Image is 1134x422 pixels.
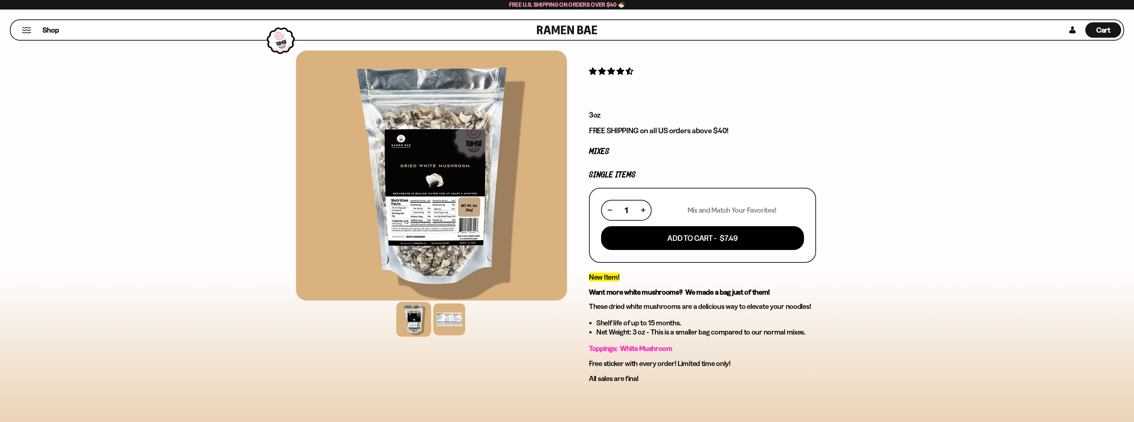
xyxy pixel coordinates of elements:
button: Mobile Menu Trigger [22,27,31,33]
span: Toppings: White Mushroom [589,344,672,353]
p: FREE SHIPPING on all US orders above $40! [589,126,816,135]
button: Add To Cart - $7.49 [601,226,804,250]
span: 4.53 stars [589,67,635,76]
span: Cart [1096,26,1111,34]
li: Shelf life of up to 15 months. [596,318,816,328]
span: Shop [42,25,59,35]
p: Single Items [589,172,816,179]
p: These dried white mushrooms are a delicious way to elevate your noodles! [589,302,816,311]
a: Shop [42,22,59,38]
strong: Want more white mushrooms? We made a bag just of them! [589,288,770,296]
span: Free U.S. Shipping on Orders over $40 🍜 [509,1,625,8]
p: All sales are final [589,374,816,383]
span: Free sticker with every order! Limited time only! [589,359,731,368]
span: 1 [625,206,628,215]
p: Mixes [589,148,816,155]
span: New Item! [589,273,619,281]
div: Cart [1085,20,1121,40]
li: Net Weight: 3 oz - This is a smaller bag compared to our normal mixes. [596,328,816,337]
p: Mix and Match Your Favorites! [688,206,777,215]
